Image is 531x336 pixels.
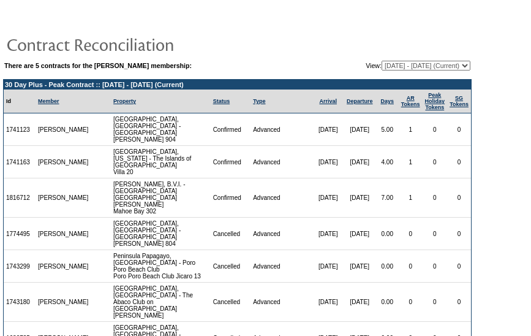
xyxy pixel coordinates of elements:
[376,146,399,178] td: 4.00
[304,61,470,71] td: View:
[250,178,312,218] td: Advanced
[376,250,399,283] td: 0.00
[376,113,399,146] td: 5.00
[376,283,399,322] td: 0.00
[36,178,91,218] td: [PERSON_NAME]
[4,283,36,322] td: 1743180
[312,250,343,283] td: [DATE]
[380,98,394,104] a: Days
[250,250,312,283] td: Advanced
[399,218,423,250] td: 0
[447,146,471,178] td: 0
[399,178,423,218] td: 1
[319,98,337,104] a: Arrival
[447,113,471,146] td: 0
[211,178,251,218] td: Confirmed
[111,250,211,283] td: Peninsula Papagayo, [GEOGRAPHIC_DATA] - Poro Poro Beach Club Poro Poro Beach Club Jicaro 13
[4,80,471,90] td: 30 Day Plus - Peak Contract :: [DATE] - [DATE] (Current)
[347,98,373,104] a: Departure
[312,178,343,218] td: [DATE]
[423,113,448,146] td: 0
[447,178,471,218] td: 0
[111,146,211,178] td: [GEOGRAPHIC_DATA], [US_STATE] - The Islands of [GEOGRAPHIC_DATA] Villa 20
[111,283,211,322] td: [GEOGRAPHIC_DATA], [GEOGRAPHIC_DATA] - The Abaco Club on [GEOGRAPHIC_DATA] [PERSON_NAME]
[423,250,448,283] td: 0
[38,98,59,104] a: Member
[211,250,251,283] td: Cancelled
[312,283,343,322] td: [DATE]
[344,113,376,146] td: [DATE]
[4,218,36,250] td: 1774495
[4,178,36,218] td: 1816712
[447,283,471,322] td: 0
[211,218,251,250] td: Cancelled
[312,218,343,250] td: [DATE]
[211,146,251,178] td: Confirmed
[4,90,36,113] td: Id
[447,218,471,250] td: 0
[423,178,448,218] td: 0
[376,218,399,250] td: 0.00
[344,250,376,283] td: [DATE]
[36,218,91,250] td: [PERSON_NAME]
[250,146,312,178] td: Advanced
[399,250,423,283] td: 0
[250,218,312,250] td: Advanced
[401,95,420,107] a: ARTokens
[425,92,445,110] a: Peak HolidayTokens
[312,146,343,178] td: [DATE]
[312,113,343,146] td: [DATE]
[376,178,399,218] td: 7.00
[111,113,211,146] td: [GEOGRAPHIC_DATA], [GEOGRAPHIC_DATA] - [GEOGRAPHIC_DATA] [PERSON_NAME] 904
[213,98,230,104] a: Status
[4,62,192,69] b: There are 5 contracts for the [PERSON_NAME] membership:
[111,218,211,250] td: [GEOGRAPHIC_DATA], [GEOGRAPHIC_DATA] - [GEOGRAPHIC_DATA] [PERSON_NAME] 804
[6,32,251,56] img: pgTtlContractReconciliation.gif
[4,113,36,146] td: 1741123
[36,146,91,178] td: [PERSON_NAME]
[344,283,376,322] td: [DATE]
[211,113,251,146] td: Confirmed
[344,218,376,250] td: [DATE]
[423,283,448,322] td: 0
[250,283,312,322] td: Advanced
[250,113,312,146] td: Advanced
[4,146,36,178] td: 1741163
[450,95,469,107] a: SGTokens
[36,113,91,146] td: [PERSON_NAME]
[423,146,448,178] td: 0
[36,283,91,322] td: [PERSON_NAME]
[113,98,136,104] a: Property
[211,283,251,322] td: Cancelled
[399,113,423,146] td: 1
[111,178,211,218] td: [PERSON_NAME], B.V.I. - [GEOGRAPHIC_DATA] [GEOGRAPHIC_DATA][PERSON_NAME] Mahoe Bay 302
[344,178,376,218] td: [DATE]
[399,146,423,178] td: 1
[36,250,91,283] td: [PERSON_NAME]
[253,98,265,104] a: Type
[4,250,36,283] td: 1743299
[447,250,471,283] td: 0
[399,283,423,322] td: 0
[344,146,376,178] td: [DATE]
[423,218,448,250] td: 0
